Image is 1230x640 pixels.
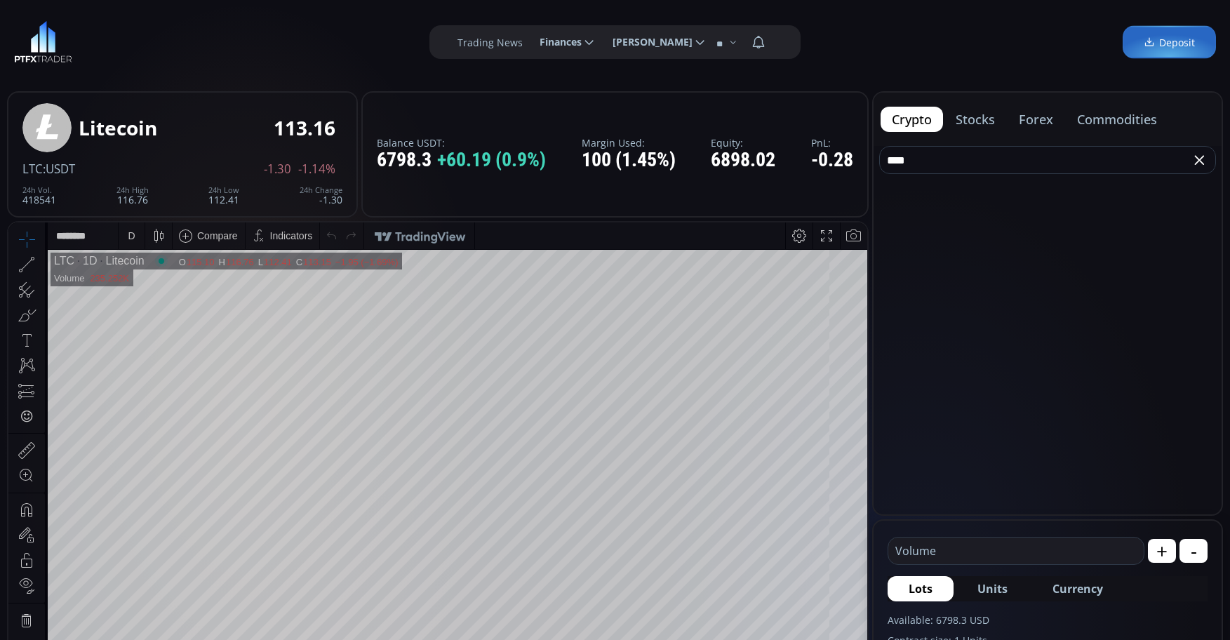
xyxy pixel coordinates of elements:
button: Currency [1031,576,1124,601]
div: 3m [91,615,105,627]
label: Equity: [711,138,775,148]
button: + [1148,539,1176,563]
div: C [288,34,295,45]
div: 100 (1.45%) [582,149,676,171]
span: :USDT [43,161,75,177]
span: Finances [530,28,582,56]
div: Toggle Log Scale [804,608,827,634]
div: 112.41 [255,34,283,45]
div: Market open [147,32,159,45]
span: Lots [909,580,932,597]
div: 24h Vol. [22,186,56,194]
div: 418541 [22,186,56,205]
button: forex [1008,107,1064,132]
div: 113.15 [295,34,323,45]
div: −1.95 (−1.69%) [327,34,390,45]
div: 6798.3 [377,149,546,171]
span: -1.30 [264,163,291,175]
button: Lots [888,576,954,601]
div: Toggle Auto Scale [827,608,856,634]
div: LTC [46,32,66,45]
button: commodities [1066,107,1168,132]
div: Indicators [262,8,305,19]
a: Deposit [1123,26,1216,59]
div:  [13,187,24,201]
span: Deposit [1144,35,1195,50]
div: 24h Low [208,186,239,194]
div: 116.76 [116,186,149,205]
span: LTC [22,161,43,177]
div: 1m [114,615,128,627]
div: Compare [189,8,229,19]
label: Trading News [457,35,523,50]
div: 24h High [116,186,149,194]
label: Balance USDT: [377,138,546,148]
span: 15:08:12 (UTC) [699,615,766,627]
div: log [809,615,822,627]
label: Available: 6798.3 USD [888,613,1208,627]
div: Go to [188,608,210,634]
div: 113.16 [274,117,335,139]
div: O [171,34,178,45]
button: crypto [881,107,943,132]
div: Litecoin [89,32,136,45]
button: stocks [944,107,1006,132]
span: +60.19 (0.9%) [437,149,546,171]
div: 235.252K [81,51,121,61]
div: 1D [66,32,88,45]
span: -1.14% [298,163,335,175]
button: - [1179,539,1208,563]
div: 116.76 [218,34,246,45]
div: Hide Drawings Toolbar [32,575,39,594]
button: 15:08:12 (UTC) [694,608,771,634]
div: D [119,8,126,19]
div: 6898.02 [711,149,775,171]
div: 24h Change [300,186,342,194]
div: H [210,34,218,45]
div: 1d [159,615,170,627]
span: [PERSON_NAME] [603,28,693,56]
div: L [250,34,255,45]
span: Units [977,580,1008,597]
div: 112.41 [208,186,239,205]
div: 1y [71,615,81,627]
div: Toggle Percentage [784,608,804,634]
div: 5y [51,615,61,627]
div: auto [832,615,851,627]
button: Units [956,576,1029,601]
div: -1.30 [300,186,342,205]
div: 5d [138,615,149,627]
div: 115.10 [178,34,206,45]
img: LOGO [14,21,72,63]
span: Currency [1052,580,1103,597]
label: Margin Used: [582,138,676,148]
label: PnL: [811,138,853,148]
div: -0.28 [811,149,853,171]
div: Volume [46,51,76,61]
div: Litecoin [79,117,157,139]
